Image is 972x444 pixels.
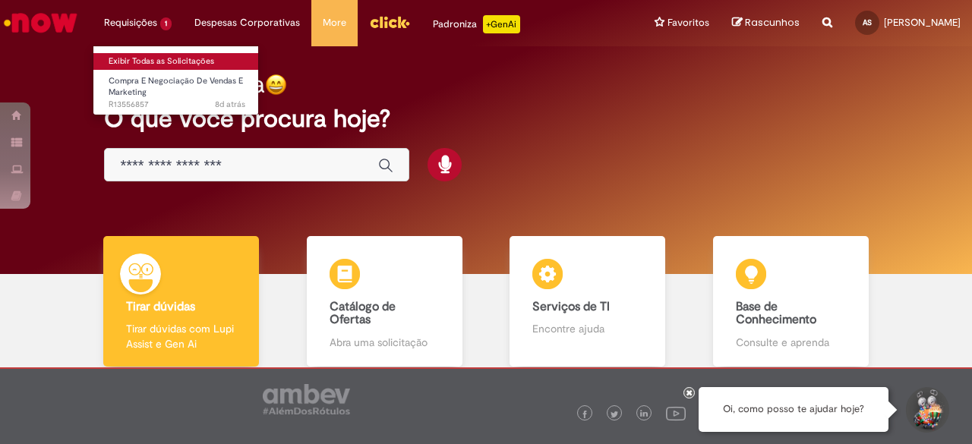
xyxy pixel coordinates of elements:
img: logo_footer_twitter.png [611,411,618,418]
b: Base de Conhecimento [736,299,816,328]
img: logo_footer_facebook.png [581,411,589,418]
p: +GenAi [483,15,520,33]
b: Serviços de TI [532,299,610,314]
a: Serviços de TI Encontre ajuda [486,236,690,367]
img: logo_footer_ambev_rotulo_gray.png [263,384,350,414]
span: More [323,15,346,30]
p: Consulte e aprenda [736,335,846,350]
time: 22/09/2025 18:19:50 [215,99,245,110]
div: Padroniza [433,15,520,33]
span: 1 [160,17,172,30]
span: AS [863,17,872,27]
a: Exibir Todas as Solicitações [93,53,260,70]
img: click_logo_yellow_360x200.png [369,11,410,33]
img: logo_footer_youtube.png [666,403,686,423]
button: Iniciar Conversa de Suporte [904,387,949,433]
div: Oi, como posso te ajudar hoje? [699,387,888,432]
a: Catálogo de Ofertas Abra uma solicitação [283,236,487,367]
h2: O que você procura hoje? [104,105,867,132]
span: Compra E Negociação De Vendas E Marketing [109,75,243,99]
b: Catálogo de Ofertas [330,299,396,328]
span: Rascunhos [745,15,800,30]
span: R13556857 [109,99,245,111]
ul: Requisições [93,46,259,115]
p: Abra uma solicitação [330,335,440,350]
p: Tirar dúvidas com Lupi Assist e Gen Ai [126,321,236,351]
span: Despesas Corporativas [194,15,300,30]
img: logo_footer_linkedin.png [640,410,648,419]
p: Encontre ajuda [532,321,642,336]
a: Rascunhos [732,16,800,30]
span: 8d atrás [215,99,245,110]
img: happy-face.png [265,74,287,96]
span: Requisições [104,15,157,30]
img: ServiceNow [2,8,80,38]
a: Aberto R13556857 : Compra E Negociação De Vendas E Marketing [93,73,260,105]
a: Tirar dúvidas Tirar dúvidas com Lupi Assist e Gen Ai [80,236,283,367]
span: [PERSON_NAME] [884,16,961,29]
span: Favoritos [667,15,709,30]
b: Tirar dúvidas [126,299,195,314]
a: Base de Conhecimento Consulte e aprenda [690,236,893,367]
